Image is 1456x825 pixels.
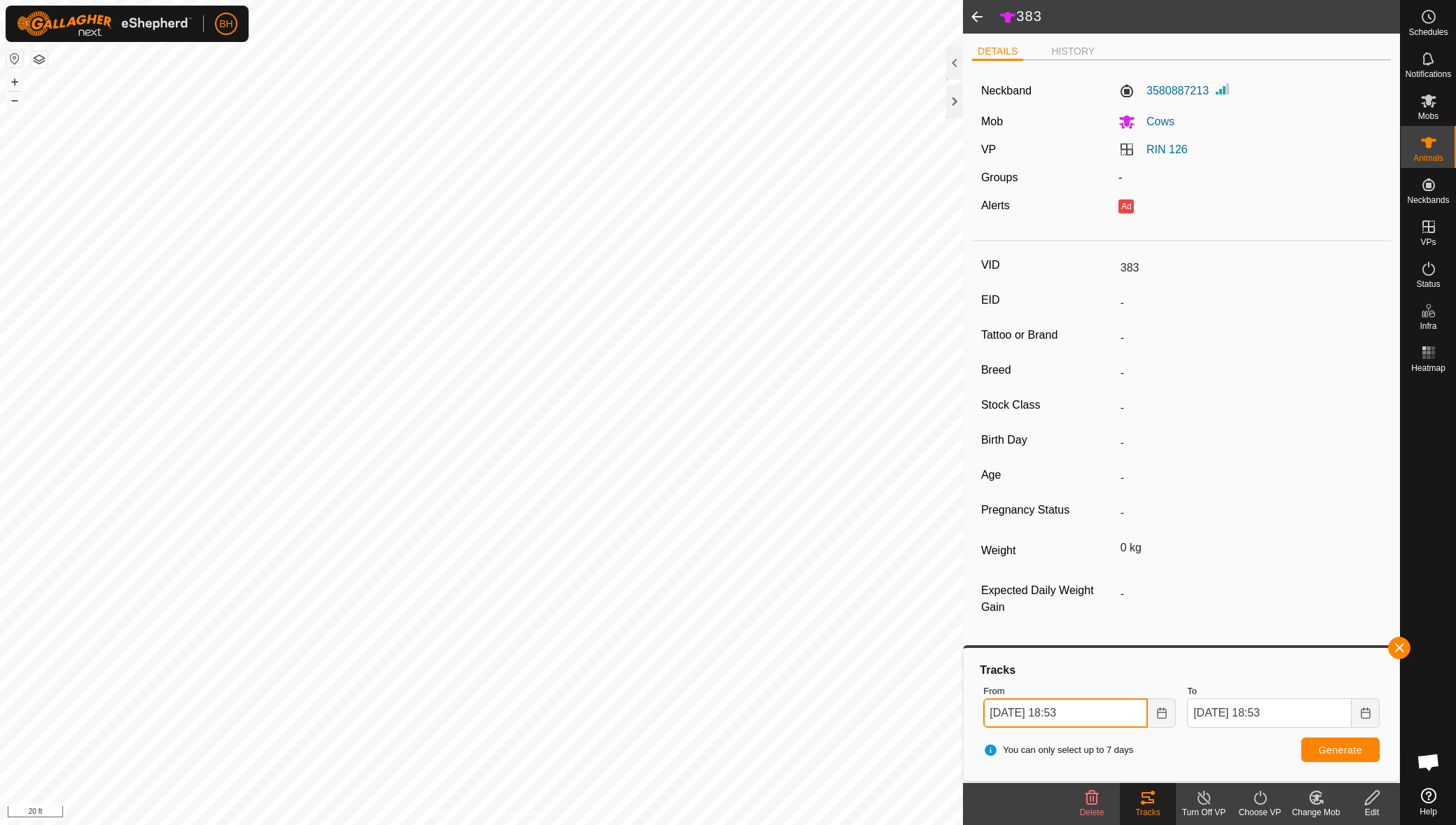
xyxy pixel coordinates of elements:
[981,171,1018,183] label: Groups
[981,256,1115,274] label: VID
[1232,806,1288,819] div: Choose VP
[6,92,23,108] button: –
[219,17,233,31] span: BH
[983,684,1176,698] label: From
[1406,70,1451,78] span: Notifications
[1420,808,1437,816] span: Help
[978,662,1385,679] div: Tracks
[1176,806,1232,819] div: Turn Off VP
[1319,745,1362,756] span: Generate
[1344,806,1400,819] div: Edit
[495,807,536,819] a: Contact Us
[1118,199,1134,213] button: Ad
[1046,44,1100,59] li: HISTORY
[17,11,192,36] img: Gallagher Logo
[1214,80,1231,97] img: Signal strength
[981,361,1115,379] label: Breed
[1187,684,1380,698] label: To
[1118,83,1209,99] label: 3580887213
[1401,782,1456,822] a: Help
[981,396,1115,414] label: Stock Class
[981,536,1115,565] label: Weight
[1413,154,1443,162] span: Animals
[999,8,1400,26] h2: 383
[1352,698,1380,728] button: Choose Date
[981,199,1010,211] label: Alerts
[1411,364,1445,372] span: Heatmap
[6,73,23,90] button: +
[1416,280,1440,288] span: Status
[1288,806,1344,819] div: Change Mob
[981,291,1115,309] label: EID
[1301,738,1380,762] button: Generate
[981,582,1115,616] label: Expected Daily Weight Gain
[6,50,23,67] button: Reset Map
[981,83,1032,99] label: Neckband
[1420,238,1436,246] span: VPs
[1120,806,1176,819] div: Tracks
[1418,112,1438,120] span: Mobs
[981,115,1003,127] label: Mob
[1408,28,1448,36] span: Schedules
[31,51,48,68] button: Map Layers
[1148,698,1176,728] button: Choose Date
[981,326,1115,344] label: Tattoo or Brand
[981,501,1115,519] label: Pregnancy Status
[981,466,1115,484] label: Age
[1113,169,1387,186] div: -
[981,143,996,155] label: VP
[1146,143,1188,155] a: RIN 126
[1407,196,1449,204] span: Neckbands
[1408,741,1450,783] div: Open chat
[1135,115,1174,127] span: Cows
[981,431,1115,449] label: Birth Day
[983,743,1133,757] span: You can only select up to 7 days
[1080,808,1104,817] span: Delete
[427,807,479,819] a: Privacy Policy
[972,44,1023,61] li: DETAILS
[1420,322,1436,330] span: Infra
